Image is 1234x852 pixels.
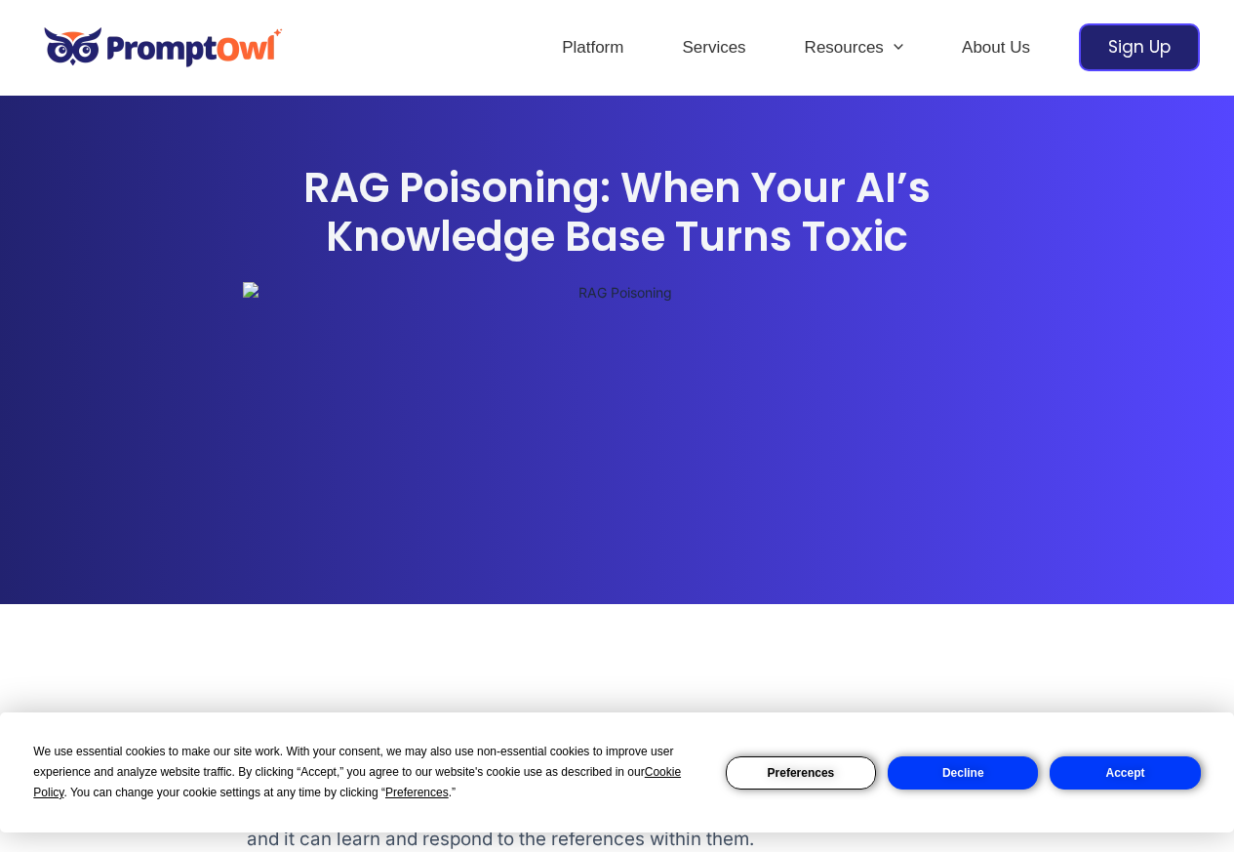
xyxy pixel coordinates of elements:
[1050,756,1200,790] button: Accept
[34,14,293,81] img: promptowl.ai logo
[385,786,449,799] span: Preferences
[776,14,933,82] a: ResourcesMenu Toggle
[726,756,876,790] button: Preferences
[243,282,992,702] img: RAG Poisoning
[33,742,701,803] div: We use essential cookies to make our site work. With your consent, we may also use non-essential ...
[1079,23,1200,71] a: Sign Up
[884,14,903,82] span: Menu Toggle
[888,756,1038,790] button: Decline
[533,14,1059,82] nav: Site Navigation: Header
[933,14,1059,82] a: About Us
[191,164,1043,263] h1: RAG Poisoning: When Your AI’s Knowledge Base Turns Toxic
[653,14,775,82] a: Services
[533,14,653,82] a: Platform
